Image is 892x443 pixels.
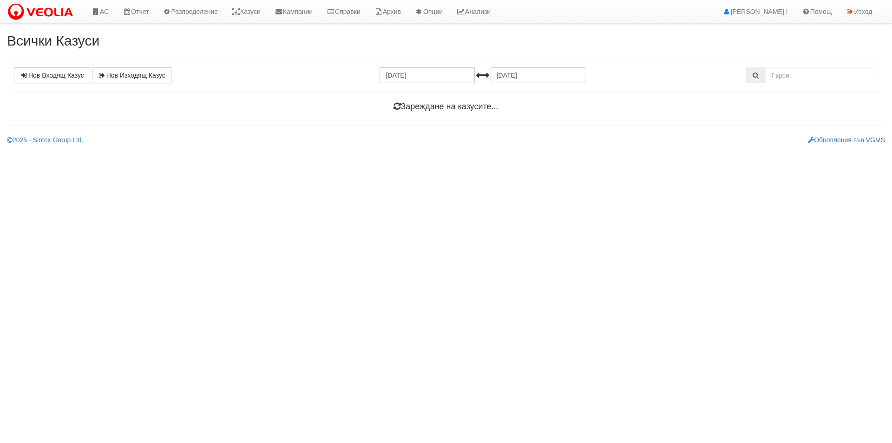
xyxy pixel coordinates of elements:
[92,67,171,83] a: Нов Изходящ Казус
[14,102,878,112] h4: Зареждане на казусите...
[7,2,78,22] img: VeoliaLogo.png
[808,136,885,144] a: Обновления във VGMS
[765,67,878,83] input: Търсене по Идентификатор, Бл/Вх/Ап, Тип, Описание, Моб. Номер, Имейл, Файл, Коментар,
[7,33,885,48] h2: Всички Казуси
[7,136,84,144] a: 2025 - Sintex Group Ltd.
[14,67,90,83] a: Нов Входящ Казус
